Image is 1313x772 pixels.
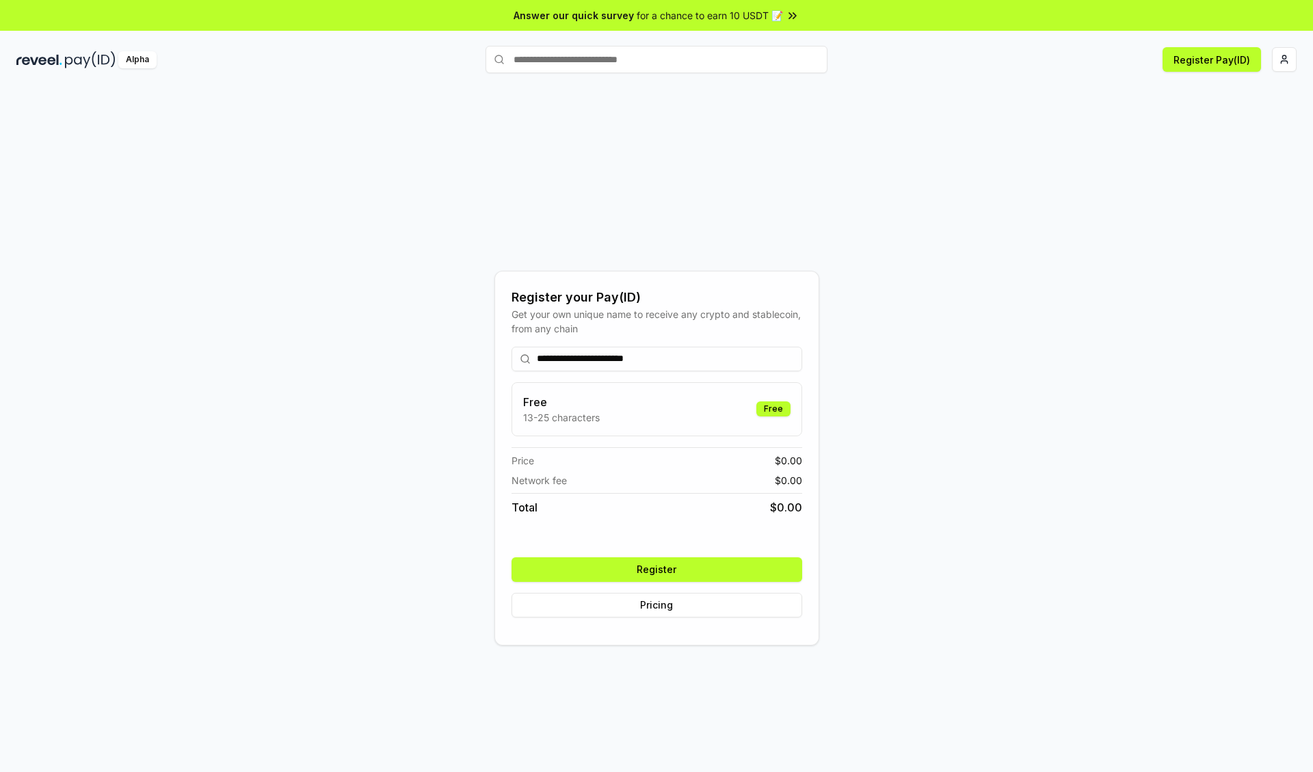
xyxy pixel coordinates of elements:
[512,307,802,336] div: Get your own unique name to receive any crypto and stablecoin, from any chain
[775,473,802,488] span: $ 0.00
[756,401,791,416] div: Free
[775,453,802,468] span: $ 0.00
[523,410,600,425] p: 13-25 characters
[512,557,802,582] button: Register
[16,51,62,68] img: reveel_dark
[512,473,567,488] span: Network fee
[514,8,634,23] span: Answer our quick survey
[523,394,600,410] h3: Free
[512,288,802,307] div: Register your Pay(ID)
[1163,47,1261,72] button: Register Pay(ID)
[770,499,802,516] span: $ 0.00
[637,8,783,23] span: for a chance to earn 10 USDT 📝
[512,499,538,516] span: Total
[118,51,157,68] div: Alpha
[65,51,116,68] img: pay_id
[512,453,534,468] span: Price
[512,593,802,617] button: Pricing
